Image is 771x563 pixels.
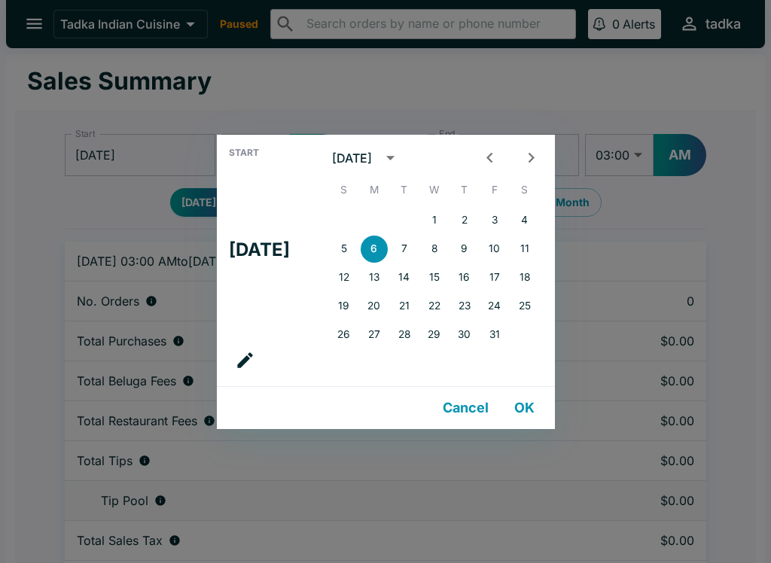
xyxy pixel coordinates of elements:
[391,236,418,263] button: 7
[511,264,538,291] button: 18
[451,236,478,263] button: 9
[451,293,478,320] button: 23
[481,175,508,205] span: Friday
[361,236,388,263] button: 6
[437,393,495,423] button: Cancel
[476,144,504,172] button: Previous month
[501,393,549,423] button: OK
[451,175,478,205] span: Thursday
[391,175,418,205] span: Tuesday
[421,293,448,320] button: 22
[331,321,358,348] button: 26
[511,175,538,205] span: Saturday
[481,207,508,234] button: 3
[451,321,478,348] button: 30
[421,207,448,234] button: 1
[331,236,358,263] button: 5
[421,264,448,291] button: 15
[421,175,448,205] span: Wednesday
[361,175,388,205] span: Monday
[361,264,388,291] button: 13
[229,239,290,261] h4: [DATE]
[332,151,372,166] div: [DATE]
[331,293,358,320] button: 19
[331,175,358,205] span: Sunday
[511,293,538,320] button: 25
[481,264,508,291] button: 17
[451,264,478,291] button: 16
[376,144,404,172] button: calendar view is open, switch to year view
[361,321,388,348] button: 27
[481,293,508,320] button: 24
[481,321,508,348] button: 31
[421,236,448,263] button: 8
[511,236,538,263] button: 11
[517,144,545,172] button: Next month
[361,293,388,320] button: 20
[391,321,418,348] button: 28
[391,293,418,320] button: 21
[481,236,508,263] button: 10
[331,264,358,291] button: 12
[391,264,418,291] button: 14
[451,207,478,234] button: 2
[421,321,448,348] button: 29
[229,344,261,376] button: calendar view is open, go to text input view
[229,147,259,159] span: Start
[511,207,538,234] button: 4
